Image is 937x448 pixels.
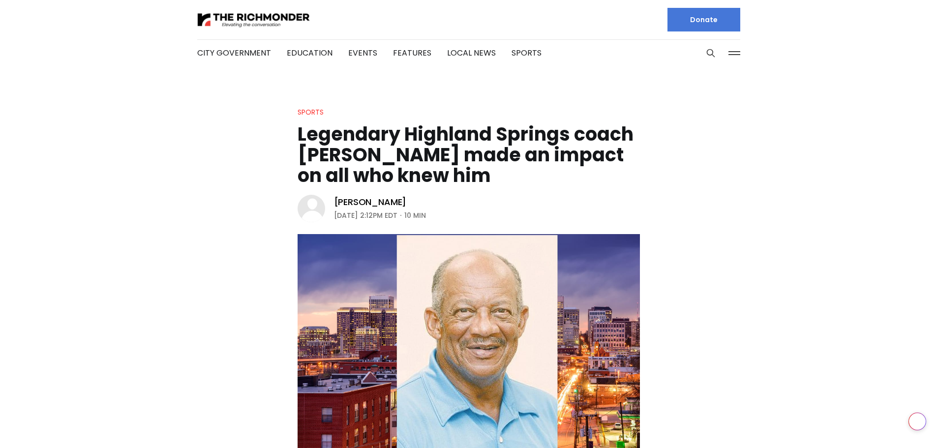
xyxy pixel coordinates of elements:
a: Donate [667,8,740,31]
a: Events [348,47,377,59]
button: Search this site [703,46,718,60]
a: Features [393,47,431,59]
a: Local News [447,47,496,59]
h1: Legendary Highland Springs coach [PERSON_NAME] made an impact on all who knew him [298,124,640,186]
time: [DATE] 2:12PM EDT [334,209,397,221]
a: Sports [298,107,324,117]
a: Sports [512,47,542,59]
iframe: portal-trigger [854,400,937,448]
a: [PERSON_NAME] [334,196,407,208]
span: 10 min [404,209,426,221]
a: Education [287,47,332,59]
img: The Richmonder [197,11,310,29]
a: City Government [197,47,271,59]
